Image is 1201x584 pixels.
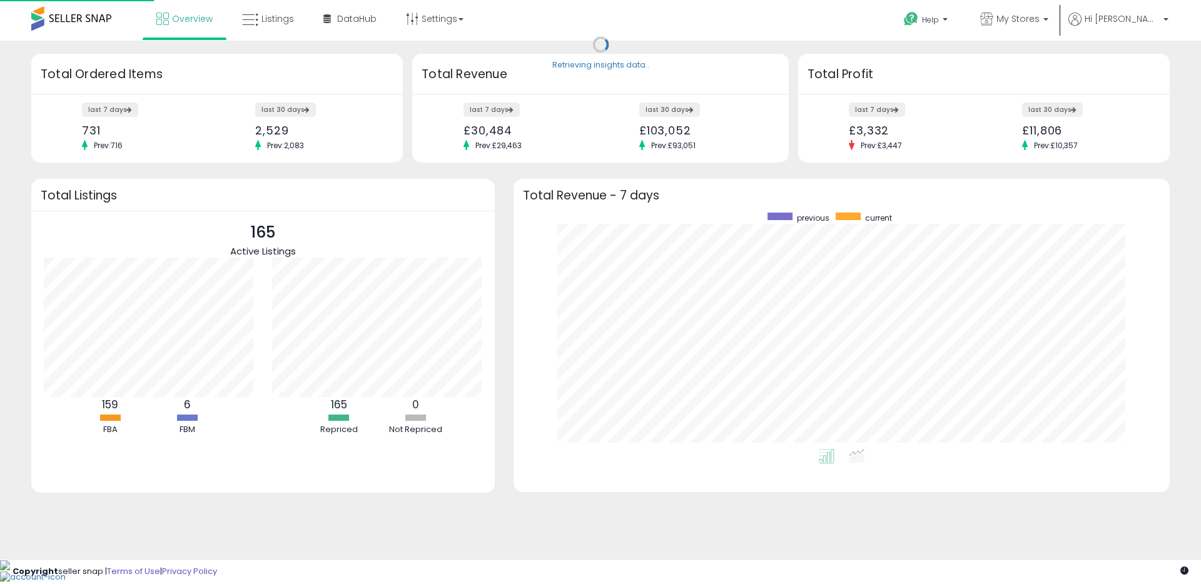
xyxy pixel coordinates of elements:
span: Help [922,14,939,25]
span: Prev: £93,051 [645,140,702,151]
div: £11,806 [1022,124,1148,137]
label: last 30 days [255,103,316,117]
span: Hi [PERSON_NAME] [1085,13,1160,25]
h3: Total Revenue [422,66,779,83]
span: Prev: 716 [88,140,129,151]
span: current [865,213,892,223]
div: 731 [82,124,208,137]
div: 2,529 [255,124,381,137]
span: DataHub [337,13,377,25]
h3: Total Ordered Items [41,66,393,83]
div: Repriced [302,424,377,436]
b: 6 [184,397,191,412]
span: Listings [261,13,294,25]
div: £30,484 [464,124,591,137]
label: last 7 days [464,103,520,117]
span: My Stores [996,13,1040,25]
span: Prev: 2,083 [261,140,310,151]
div: Retrieving insights data.. [552,60,649,71]
span: Prev: £10,357 [1028,140,1084,151]
label: last 7 days [849,103,905,117]
a: Hi [PERSON_NAME] [1068,13,1168,41]
span: Active Listings [230,244,296,258]
a: Help [894,2,960,41]
label: last 7 days [82,103,138,117]
span: previous [797,213,829,223]
label: last 30 days [639,103,700,117]
b: 0 [412,397,419,412]
div: FBM [149,424,225,436]
label: last 30 days [1022,103,1083,117]
span: Overview [172,13,213,25]
p: 165 [230,221,296,244]
i: Get Help [903,11,919,27]
div: FBA [73,424,148,436]
b: 165 [331,397,347,412]
div: Not Repriced [378,424,454,436]
div: £3,332 [849,124,975,137]
span: Prev: £3,447 [854,140,908,151]
h3: Total Listings [41,191,485,200]
b: 159 [102,397,118,412]
h3: Total Profit [808,66,1160,83]
div: £103,052 [639,124,767,137]
h3: Total Revenue - 7 days [523,191,1160,200]
span: Prev: £29,463 [469,140,528,151]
